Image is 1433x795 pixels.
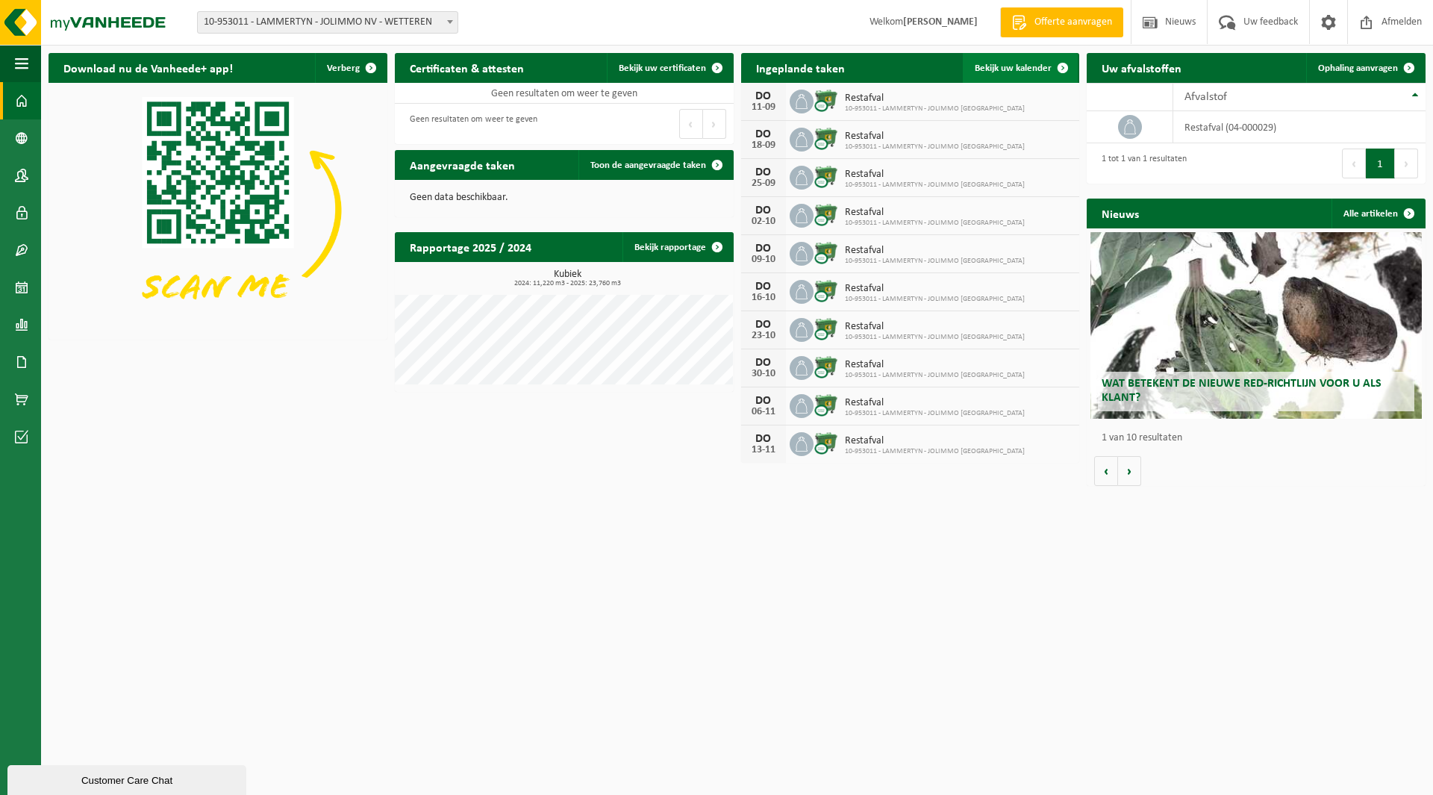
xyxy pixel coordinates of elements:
[1306,53,1424,83] a: Ophaling aanvragen
[1342,149,1366,178] button: Previous
[845,181,1025,190] span: 10-953011 - LAMMERTYN - JOLIMMO [GEOGRAPHIC_DATA]
[395,83,734,104] td: Geen resultaten om weer te geven
[1331,199,1424,228] a: Alle artikelen
[1184,91,1227,103] span: Afvalstof
[814,354,839,379] img: WB-0660-CU
[749,293,778,303] div: 16-10
[1094,147,1187,180] div: 1 tot 1 van 1 resultaten
[679,109,703,139] button: Previous
[1118,456,1141,486] button: Volgende
[845,105,1025,113] span: 10-953011 - LAMMERTYN - JOLIMMO [GEOGRAPHIC_DATA]
[590,160,706,170] span: Toon de aangevraagde taken
[749,357,778,369] div: DO
[315,53,386,83] button: Verberg
[607,53,732,83] a: Bekijk uw certificaten
[845,245,1025,257] span: Restafval
[845,283,1025,295] span: Restafval
[845,371,1025,380] span: 10-953011 - LAMMERTYN - JOLIMMO [GEOGRAPHIC_DATA]
[845,169,1025,181] span: Restafval
[1087,53,1196,82] h2: Uw afvalstoffen
[749,281,778,293] div: DO
[749,166,778,178] div: DO
[1366,149,1395,178] button: 1
[845,207,1025,219] span: Restafval
[814,87,839,113] img: WB-0660-CU
[1000,7,1123,37] a: Offerte aanvragen
[402,269,734,287] h3: Kubiek
[1090,232,1423,419] a: Wat betekent de nieuwe RED-richtlijn voor u als klant?
[749,178,778,189] div: 25-09
[814,240,839,265] img: WB-0660-CU
[814,163,839,189] img: WB-0660-CU
[1031,15,1116,30] span: Offerte aanvragen
[845,219,1025,228] span: 10-953011 - LAMMERTYN - JOLIMMO [GEOGRAPHIC_DATA]
[327,63,360,73] span: Verberg
[1102,433,1418,443] p: 1 van 10 resultaten
[845,397,1025,409] span: Restafval
[749,395,778,407] div: DO
[845,295,1025,304] span: 10-953011 - LAMMERTYN - JOLIMMO [GEOGRAPHIC_DATA]
[7,762,249,795] iframe: chat widget
[845,447,1025,456] span: 10-953011 - LAMMERTYN - JOLIMMO [GEOGRAPHIC_DATA]
[903,16,978,28] strong: [PERSON_NAME]
[975,63,1052,73] span: Bekijk uw kalender
[845,93,1025,105] span: Restafval
[198,12,458,33] span: 10-953011 - LAMMERTYN - JOLIMMO NV - WETTEREN
[578,150,732,180] a: Toon de aangevraagde taken
[845,409,1025,418] span: 10-953011 - LAMMERTYN - JOLIMMO [GEOGRAPHIC_DATA]
[749,369,778,379] div: 30-10
[749,216,778,227] div: 02-10
[963,53,1078,83] a: Bekijk uw kalender
[749,407,778,417] div: 06-11
[845,257,1025,266] span: 10-953011 - LAMMERTYN - JOLIMMO [GEOGRAPHIC_DATA]
[814,430,839,455] img: WB-0660-CU
[749,140,778,151] div: 18-09
[1102,378,1382,404] span: Wat betekent de nieuwe RED-richtlijn voor u als klant?
[814,278,839,303] img: WB-0660-CU
[845,131,1025,143] span: Restafval
[749,243,778,255] div: DO
[845,333,1025,342] span: 10-953011 - LAMMERTYN - JOLIMMO [GEOGRAPHIC_DATA]
[395,53,539,82] h2: Certificaten & attesten
[845,143,1025,152] span: 10-953011 - LAMMERTYN - JOLIMMO [GEOGRAPHIC_DATA]
[749,433,778,445] div: DO
[197,11,458,34] span: 10-953011 - LAMMERTYN - JOLIMMO NV - WETTEREN
[402,107,537,140] div: Geen resultaten om weer te geven
[814,125,839,151] img: WB-0660-CU
[1087,199,1154,228] h2: Nieuws
[749,319,778,331] div: DO
[749,90,778,102] div: DO
[1094,456,1118,486] button: Vorige
[749,445,778,455] div: 13-11
[703,109,726,139] button: Next
[749,128,778,140] div: DO
[1173,111,1426,143] td: restafval (04-000029)
[749,331,778,341] div: 23-10
[410,193,719,203] p: Geen data beschikbaar.
[845,359,1025,371] span: Restafval
[622,232,732,262] a: Bekijk rapportage
[619,63,706,73] span: Bekijk uw certificaten
[1318,63,1398,73] span: Ophaling aanvragen
[49,53,248,82] h2: Download nu de Vanheede+ app!
[845,435,1025,447] span: Restafval
[402,280,734,287] span: 2024: 11,220 m3 - 2025: 23,760 m3
[395,150,530,179] h2: Aangevraagde taken
[814,316,839,341] img: WB-0660-CU
[845,321,1025,333] span: Restafval
[749,102,778,113] div: 11-09
[741,53,860,82] h2: Ingeplande taken
[814,202,839,227] img: WB-0660-CU
[1395,149,1418,178] button: Next
[749,205,778,216] div: DO
[395,232,546,261] h2: Rapportage 2025 / 2024
[49,83,387,337] img: Download de VHEPlus App
[814,392,839,417] img: WB-0660-CU
[749,255,778,265] div: 09-10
